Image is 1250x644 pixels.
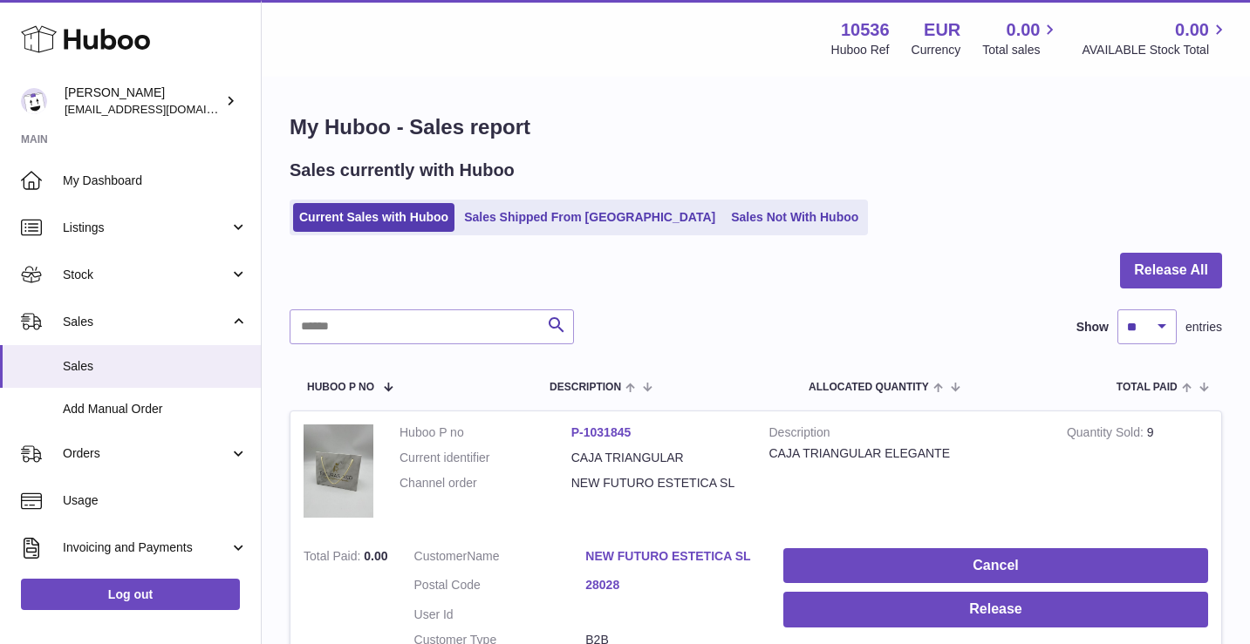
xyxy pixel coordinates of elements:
span: Invoicing and Payments [63,539,229,556]
span: Stock [63,267,229,283]
a: Current Sales with Huboo [293,203,454,232]
button: Release All [1120,253,1222,288]
span: 0.00 [1175,18,1209,42]
img: riberoyepescamila@hotmail.com [21,88,47,114]
span: 0.00 [1007,18,1041,42]
span: Sales [63,358,248,375]
span: Sales [63,314,229,330]
span: Huboo P no [307,382,374,393]
h1: My Huboo - Sales report [290,113,1222,141]
a: Log out [21,579,240,610]
span: 0.00 [364,549,387,563]
button: Cancel [783,548,1208,584]
a: 0.00 AVAILABLE Stock Total [1082,18,1229,58]
span: entries [1185,319,1222,336]
span: [EMAIL_ADDRESS][DOMAIN_NAME] [65,102,256,116]
dt: User Id [414,607,586,623]
strong: Total Paid [304,549,364,567]
a: Sales Not With Huboo [725,203,864,232]
span: My Dashboard [63,173,248,189]
strong: Description [769,424,1041,445]
dt: Name [414,548,586,569]
span: Orders [63,445,229,462]
dt: Huboo P no [400,424,571,441]
dt: Postal Code [414,577,586,598]
h2: Sales currently with Huboo [290,159,515,182]
strong: Quantity Sold [1067,425,1147,444]
dt: Channel order [400,475,571,491]
a: 28028 [585,577,757,593]
div: Huboo Ref [831,42,890,58]
dt: Current identifier [400,450,571,466]
span: Customer [414,549,468,563]
a: 0.00 Total sales [982,18,1060,58]
label: Show [1076,319,1109,336]
strong: 10536 [841,18,890,42]
span: AVAILABLE Stock Total [1082,42,1229,58]
button: Release [783,592,1208,627]
strong: EUR [924,18,960,42]
span: ALLOCATED Quantity [809,382,929,393]
div: CAJA TRIANGULAR ELEGANTE [769,445,1041,462]
div: [PERSON_NAME] [65,85,222,118]
span: Total paid [1117,382,1178,393]
span: Description [550,382,621,393]
span: Total sales [982,42,1060,58]
img: 1739352557.JPG [304,424,373,518]
span: Usage [63,492,248,509]
span: Listings [63,220,229,236]
dd: NEW FUTURO ESTETICA SL [571,475,743,491]
span: Add Manual Order [63,401,248,417]
td: 9 [1054,411,1221,535]
a: P-1031845 [571,425,632,439]
div: Currency [912,42,961,58]
a: NEW FUTURO ESTETICA SL [585,548,757,565]
dd: CAJA TRIANGULAR [571,450,743,466]
a: Sales Shipped From [GEOGRAPHIC_DATA] [458,203,721,232]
